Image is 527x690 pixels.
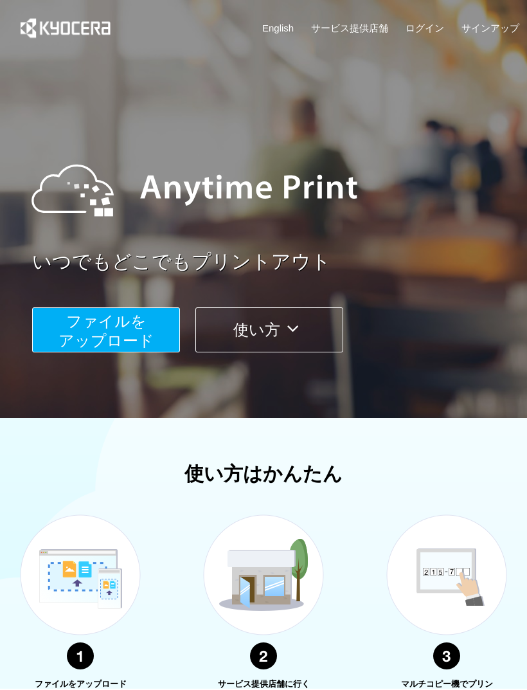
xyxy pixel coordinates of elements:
a: いつでもどこでもプリントアウト [32,248,527,276]
span: ファイルを ​​アップロード [58,313,154,349]
a: ログイン [406,21,444,35]
a: English [262,21,294,35]
a: サインアップ [461,21,519,35]
button: 使い方 [195,307,343,352]
button: ファイルを​​アップロード [32,307,180,352]
a: サービス提供店舗 [311,21,388,35]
